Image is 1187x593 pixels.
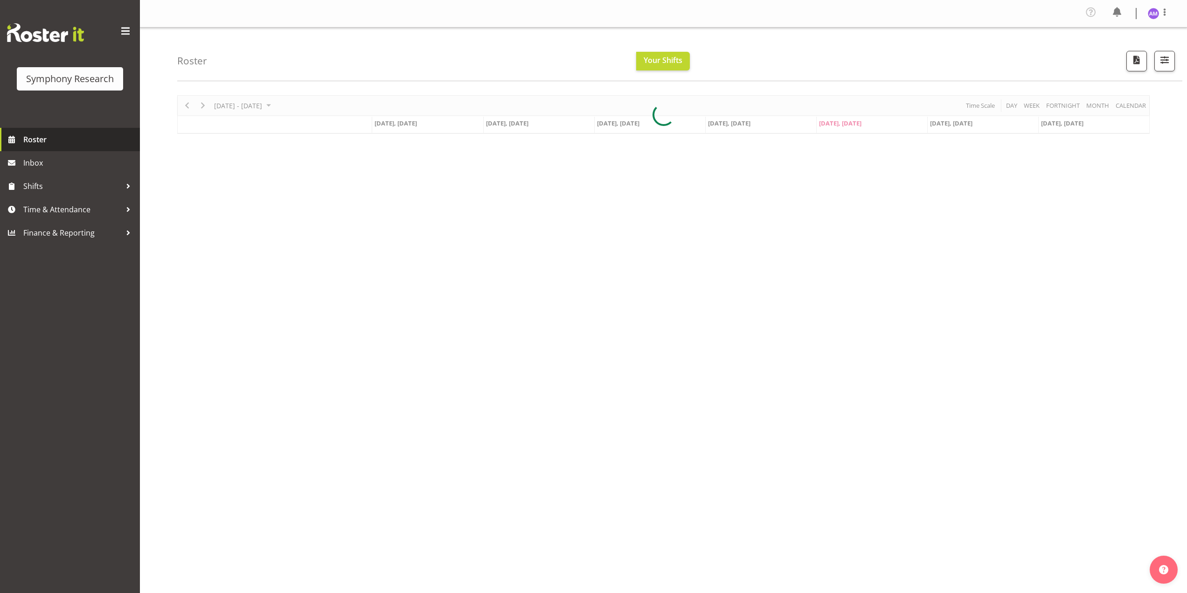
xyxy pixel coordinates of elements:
[636,52,690,70] button: Your Shifts
[1159,565,1168,574] img: help-xxl-2.png
[177,56,207,66] h4: Roster
[1148,8,1159,19] img: amal-makan1835.jpg
[1154,51,1175,71] button: Filter Shifts
[23,202,121,216] span: Time & Attendance
[23,226,121,240] span: Finance & Reporting
[1126,51,1147,71] button: Download a PDF of the roster according to the set date range.
[26,72,114,86] div: Symphony Research
[23,133,135,147] span: Roster
[23,156,135,170] span: Inbox
[23,179,121,193] span: Shifts
[7,23,84,42] img: Rosterit website logo
[644,55,682,65] span: Your Shifts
